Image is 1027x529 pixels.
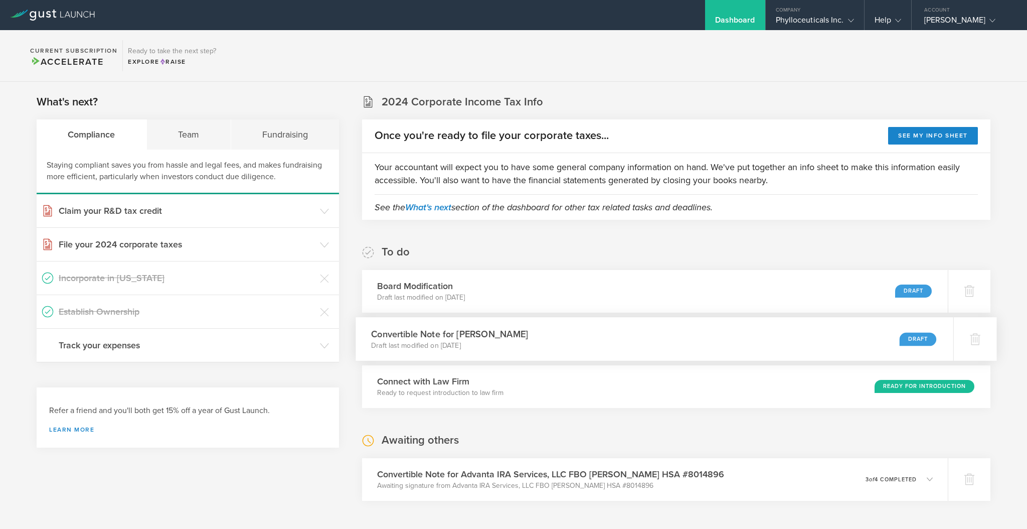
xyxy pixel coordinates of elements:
span: Accelerate [30,56,103,67]
h2: Awaiting others [382,433,459,448]
h2: Current Subscription [30,48,117,54]
h2: Once you're ready to file your corporate taxes... [375,128,609,143]
h3: Claim your R&D tax credit [59,204,315,217]
div: Staying compliant saves you from hassle and legal fees, and makes fundraising more efficient, par... [37,150,339,194]
div: Fundraising [231,119,339,150]
em: of [869,476,875,483]
div: Explore [128,57,216,66]
div: Phylloceuticals Inc. [776,15,854,30]
p: Ready to request introduction to law firm [377,388,503,398]
em: See the section of the dashboard for other tax related tasks and deadlines. [375,202,713,213]
div: Ready for Introduction [875,380,974,393]
h3: Incorporate in [US_STATE] [59,272,315,285]
div: Convertible Note for [PERSON_NAME]Draft last modified on [DATE]Draft [356,317,953,361]
h3: Ready to take the next step? [128,48,216,55]
button: See my info sheet [888,127,978,145]
div: Connect with Law FirmReady to request introduction to law firmReady for Introduction [362,365,990,408]
h2: 2024 Corporate Income Tax Info [382,95,543,109]
h3: Board Modification [377,280,465,293]
div: Team [147,119,231,150]
div: Board ModificationDraft last modified on [DATE]Draft [362,270,948,313]
div: Help [875,15,901,30]
div: Ready to take the next step?ExploreRaise [122,40,221,71]
h2: What's next? [37,95,98,109]
span: Raise [159,58,186,65]
div: Compliance [37,119,147,150]
div: Draft [900,332,937,346]
p: Draft last modified on [DATE] [377,293,465,303]
div: Dashboard [715,15,755,30]
h3: Track your expenses [59,339,315,352]
h3: Refer a friend and you'll both get 15% off a year of Gust Launch. [49,405,326,417]
h3: Convertible Note for Advanta IRA Services, LLC FBO [PERSON_NAME] HSA #8014896 [377,468,724,481]
h3: Connect with Law Firm [377,375,503,388]
p: Draft last modified on [DATE] [371,340,528,350]
h3: File your 2024 corporate taxes [59,238,315,251]
p: Awaiting signature from Advanta IRA Services, LLC FBO [PERSON_NAME] HSA #8014896 [377,481,724,491]
p: Your accountant will expect you to have some general company information on hand. We've put toget... [375,161,978,187]
div: Draft [895,285,932,298]
h2: To do [382,245,410,259]
h3: Establish Ownership [59,305,315,318]
p: 3 4 completed [866,477,917,482]
h3: Convertible Note for [PERSON_NAME] [371,327,528,341]
a: Learn more [49,427,326,433]
a: What's next [405,202,451,213]
div: [PERSON_NAME] [924,15,1009,30]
